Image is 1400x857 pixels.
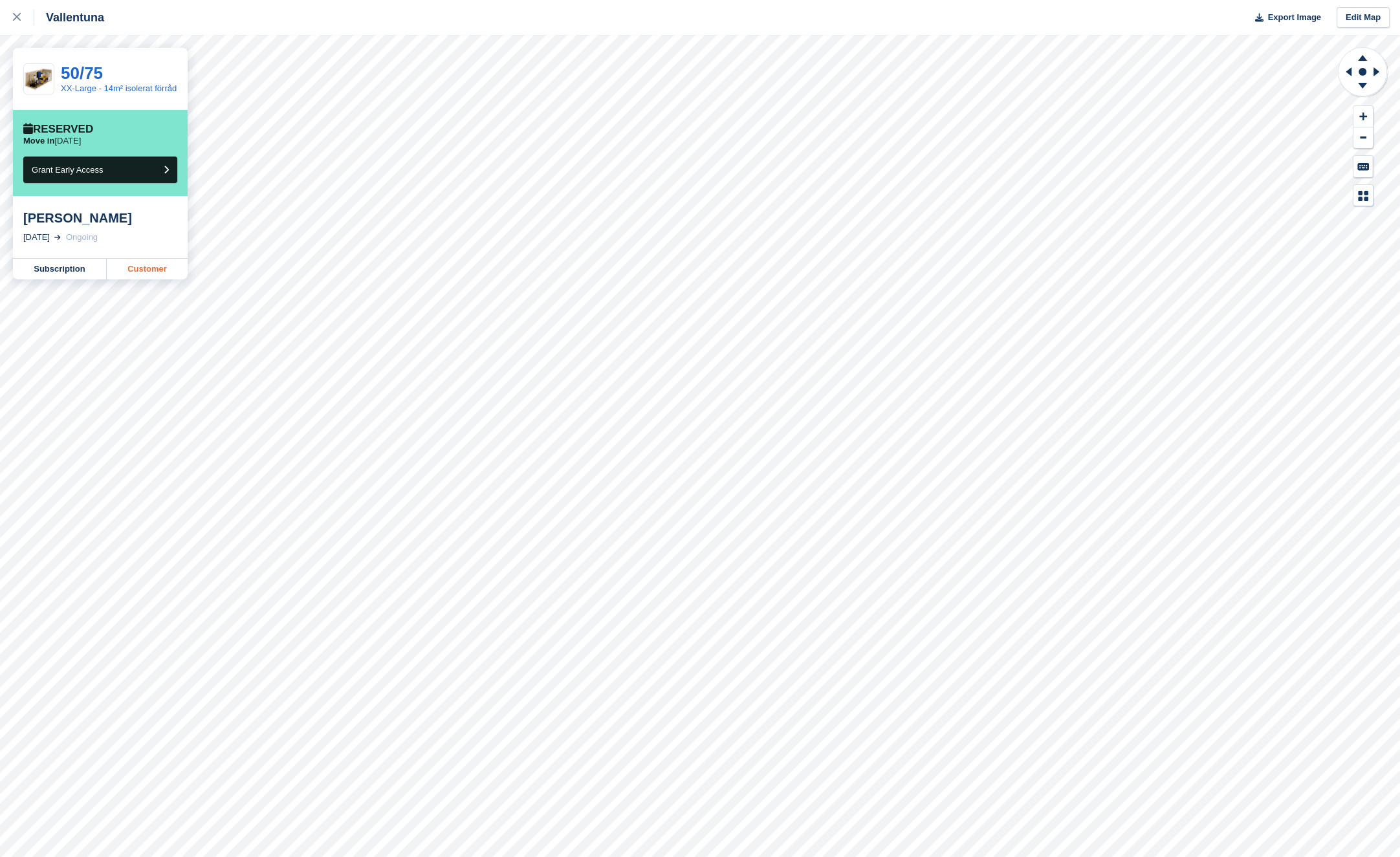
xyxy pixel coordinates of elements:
span: Move in [23,136,54,146]
a: Edit Map [1337,7,1390,28]
span: Export Image [1267,11,1320,24]
div: [DATE] [23,231,50,244]
div: [PERSON_NAME] [23,210,177,226]
img: arrow-right-light-icn-cde0832a797a2874e46488d9cf13f60e5c3a73dbe684e267c42b8395dfbc2abf.svg [54,235,61,240]
div: Vallentuna [34,10,104,25]
button: Map Legend [1353,185,1373,206]
p: [DATE] [23,136,81,146]
button: Zoom Out [1353,127,1373,149]
img: ChatGPT%20Image%20Jul%208,%202025,%2010_07_13%20AM%20-%20Edited%20-%20Edited%201.png [24,67,54,91]
a: XX-Large - 14m² isolerat förråd [61,83,177,93]
button: Grant Early Access [23,157,177,183]
button: Keyboard Shortcuts [1353,156,1373,177]
a: 50/75 [61,63,103,83]
button: Zoom In [1353,106,1373,127]
div: Ongoing [66,231,98,244]
a: Customer [107,259,188,279]
button: Export Image [1247,7,1321,28]
div: Reserved [23,123,93,136]
span: Grant Early Access [32,165,104,175]
a: Subscription [13,259,107,279]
